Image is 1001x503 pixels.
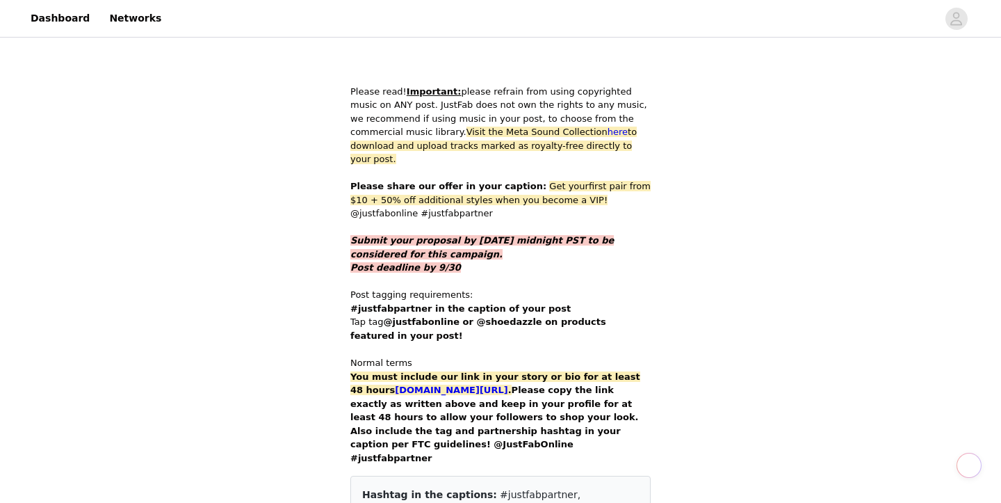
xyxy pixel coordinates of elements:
p: Post tagging requirements: [350,288,651,302]
strong: You must include our link in your story or bio for at least 48 hours [350,372,640,396]
a: [DOMAIN_NAME][URL] [395,385,507,395]
strong: Please share our offer in your caption: [350,181,546,191]
a: Dashboard [22,3,98,34]
strong: @justfabonline or @shoedazzle on products featured in your post! [350,317,606,341]
a: here [608,127,628,137]
strong: . [395,385,511,395]
span: first pair from $10 + 50% off additional styles when you become a VIP! [350,181,651,205]
strong: Important: [407,86,462,97]
strong: #justfabpartner in the caption of your post [350,303,571,314]
span: Hashtag in the captions: [362,489,497,500]
a: Networks [101,3,170,34]
span: Visit the Meta Sound Collection to download and upload tracks marked as royalty-free directly to ... [350,127,637,164]
strong: Submit your proposal by [DATE] midnight PST to be considered for this campaign. [350,235,614,260]
p: Tap tag [350,315,651,342]
p: @justfabonline #justfabpartner [350,179,651,221]
span: Get your [350,181,651,205]
strong: Post deadline by 9/30 [350,262,461,273]
span: Please read! please refrain from using copyrighted music on ANY post. JustFab does not own the ri... [350,86,647,138]
div: avatar [950,8,963,30]
strong: Please copy the link exactly as written above and keep in your profile for at least 48 hours to a... [350,385,639,463]
p: Normal terms [350,356,651,370]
